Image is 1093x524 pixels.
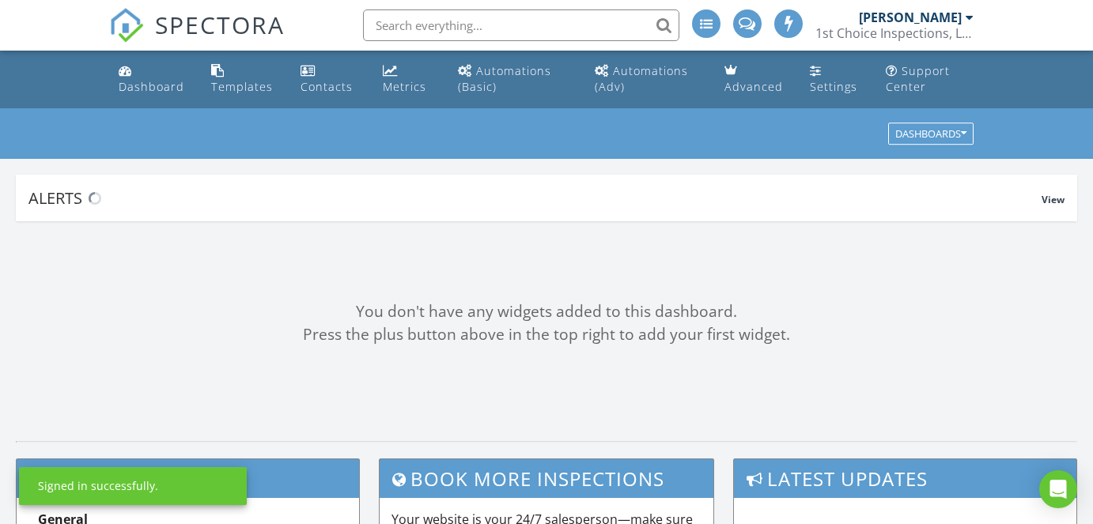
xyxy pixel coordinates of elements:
[211,79,273,94] div: Templates
[155,8,285,41] span: SPECTORA
[879,57,981,102] a: Support Center
[376,57,439,102] a: Metrics
[109,21,285,55] a: SPECTORA
[16,323,1077,346] div: Press the plus button above in the top right to add your first widget.
[119,79,184,94] div: Dashboard
[724,79,783,94] div: Advanced
[886,63,950,94] div: Support Center
[383,79,426,94] div: Metrics
[1042,193,1065,206] span: View
[380,459,713,498] h3: Book More Inspections
[17,459,359,498] h3: Support
[595,63,688,94] div: Automations (Adv)
[804,57,867,102] a: Settings
[301,79,353,94] div: Contacts
[28,187,1042,209] div: Alerts
[112,57,192,102] a: Dashboard
[588,57,705,102] a: Automations (Advanced)
[363,9,679,41] input: Search everything...
[16,300,1077,323] div: You don't have any widgets added to this dashboard.
[815,25,974,41] div: 1st Choice Inspections, LLC
[895,129,966,140] div: Dashboards
[718,57,792,102] a: Advanced
[1039,470,1077,508] div: Open Intercom Messenger
[734,459,1076,498] h3: Latest Updates
[859,9,962,25] div: [PERSON_NAME]
[458,63,551,94] div: Automations (Basic)
[38,478,158,494] div: Signed in successfully.
[109,8,144,43] img: The Best Home Inspection Software - Spectora
[888,123,974,145] button: Dashboards
[452,57,576,102] a: Automations (Basic)
[810,79,857,94] div: Settings
[205,57,282,102] a: Templates
[294,57,364,102] a: Contacts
